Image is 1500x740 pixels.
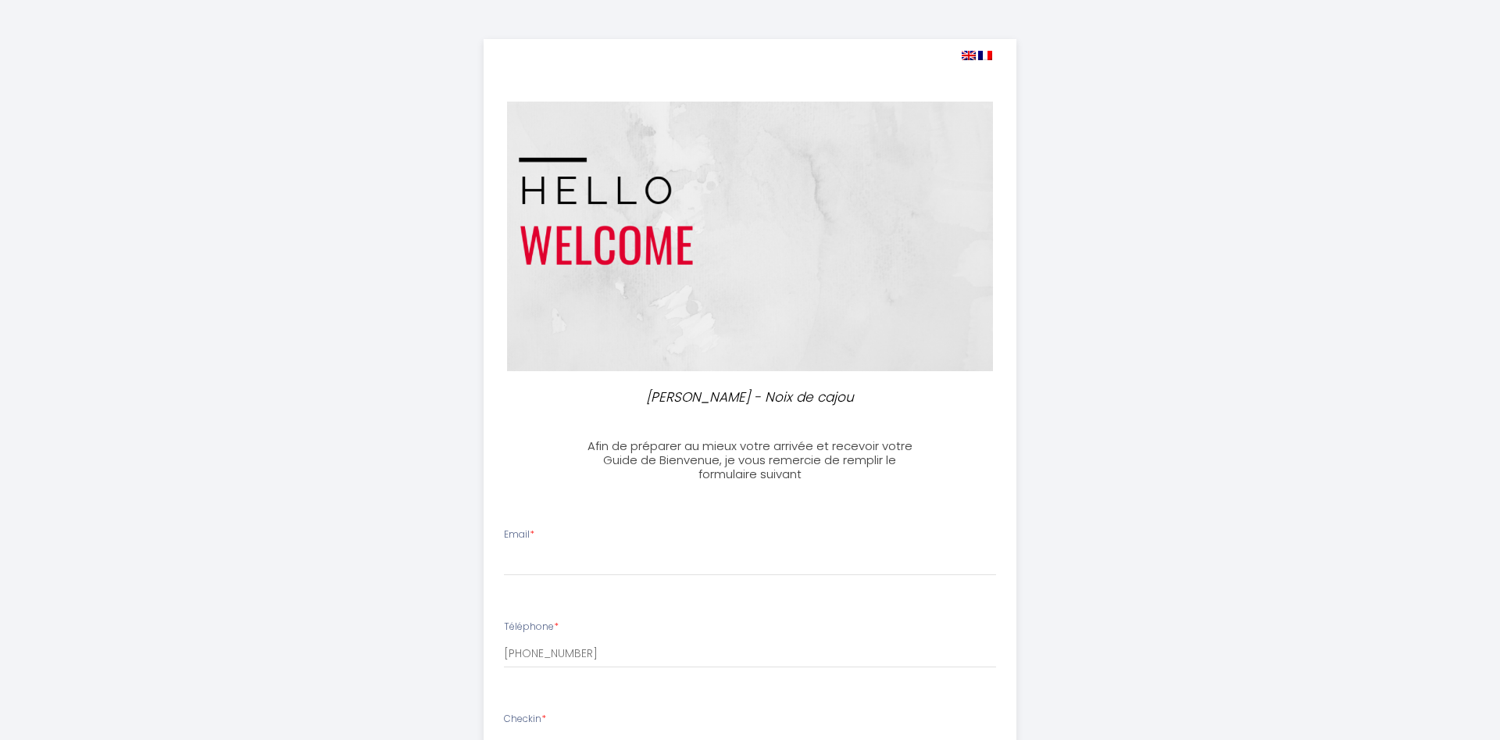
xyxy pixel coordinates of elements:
[504,527,534,542] label: Email
[504,620,559,635] label: Téléphone
[978,51,992,60] img: fr.png
[504,712,546,727] label: Checkin
[962,51,976,60] img: en.png
[576,439,923,481] h3: Afin de préparer au mieux votre arrivée et recevoir votre Guide de Bienvenue, je vous remercie de...
[583,387,917,408] p: [PERSON_NAME] - Noix de cajou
